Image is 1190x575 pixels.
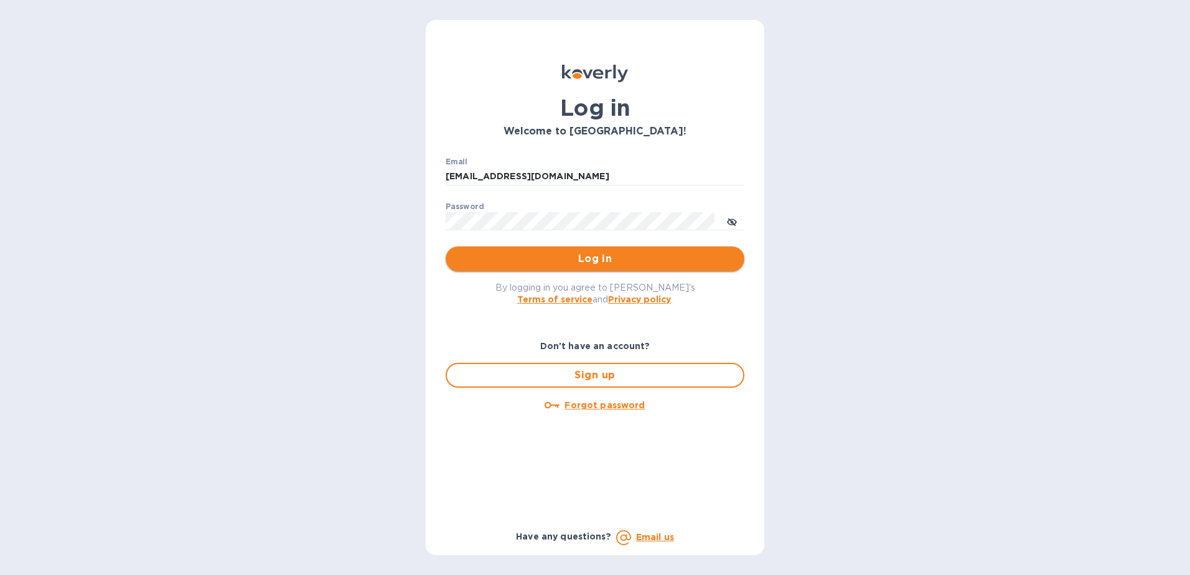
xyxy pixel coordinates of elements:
[562,65,628,82] img: Koverly
[517,294,593,304] a: Terms of service
[495,283,695,304] span: By logging in you agree to [PERSON_NAME]'s and .
[446,203,484,210] label: Password
[446,246,744,271] button: Log in
[457,368,733,383] span: Sign up
[719,208,744,233] button: toggle password visibility
[446,126,744,138] h3: Welcome to [GEOGRAPHIC_DATA]!
[446,167,744,186] input: Enter email address
[608,294,671,304] a: Privacy policy
[446,95,744,121] h1: Log in
[456,251,734,266] span: Log in
[540,341,650,351] b: Don't have an account?
[446,158,467,166] label: Email
[516,531,611,541] b: Have any questions?
[636,532,674,542] a: Email us
[565,400,645,410] u: Forgot password
[446,363,744,388] button: Sign up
